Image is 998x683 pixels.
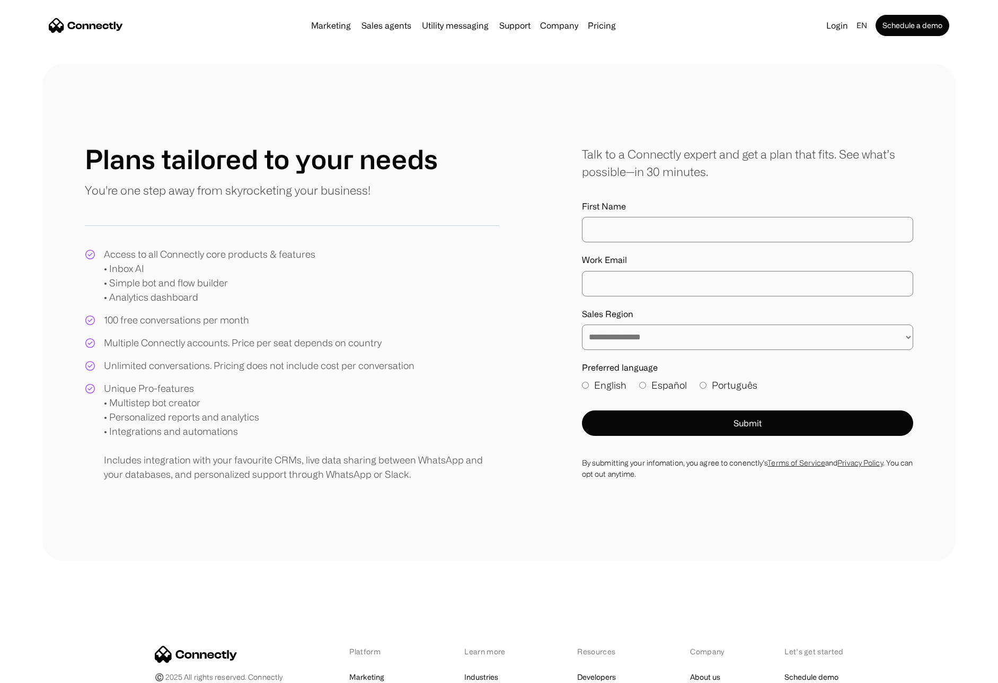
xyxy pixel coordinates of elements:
div: Learn more [464,646,520,657]
button: Submit [582,410,913,436]
div: Company [537,18,581,33]
p: You're one step away from skyrocketing your business! [85,181,370,199]
ul: Language list [21,664,64,679]
a: Schedule a demo [876,15,949,36]
a: Utility messaging [418,21,493,30]
div: 100 free conversations per month [104,313,249,327]
div: Resources [577,646,633,657]
div: Platform [349,646,407,657]
div: Unlimited conversations. Pricing does not include cost per conversation [104,358,414,373]
a: Privacy Policy [837,459,882,467]
a: Pricing [584,21,620,30]
div: en [856,18,867,33]
a: home [49,17,123,33]
input: English [582,382,589,389]
div: Company [540,18,578,33]
div: Unique Pro-features • Multistep bot creator • Personalized reports and analytics • Integrations a... [104,381,499,481]
h1: Plans tailored to your needs [85,143,438,175]
label: Español [639,378,687,392]
div: en [852,18,873,33]
label: English [582,378,626,392]
div: Talk to a Connectly expert and get a plan that fits. See what’s possible—in 30 minutes. [582,145,913,180]
a: Sales agents [357,21,416,30]
div: Multiple Connectly accounts. Price per seat depends on country [104,336,382,350]
div: Company [690,646,727,657]
input: Português [700,382,706,389]
div: By submitting your infomation, you agree to conenctly’s and . You can opt out anytime. [582,457,913,479]
a: Terms of Service [767,459,825,467]
label: Preferred language [582,363,913,373]
label: Work Email [582,255,913,265]
a: Marketing [307,21,355,30]
div: Access to all Connectly core products & features • Inbox AI • Simple bot and flow builder • Analy... [104,247,315,304]
div: Let’s get started [784,646,843,657]
a: Login [822,18,852,33]
label: Português [700,378,757,392]
label: Sales Region [582,309,913,319]
input: Español [639,382,646,389]
aside: Language selected: English [11,663,64,679]
a: Support [495,21,535,30]
label: First Name [582,202,913,212]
